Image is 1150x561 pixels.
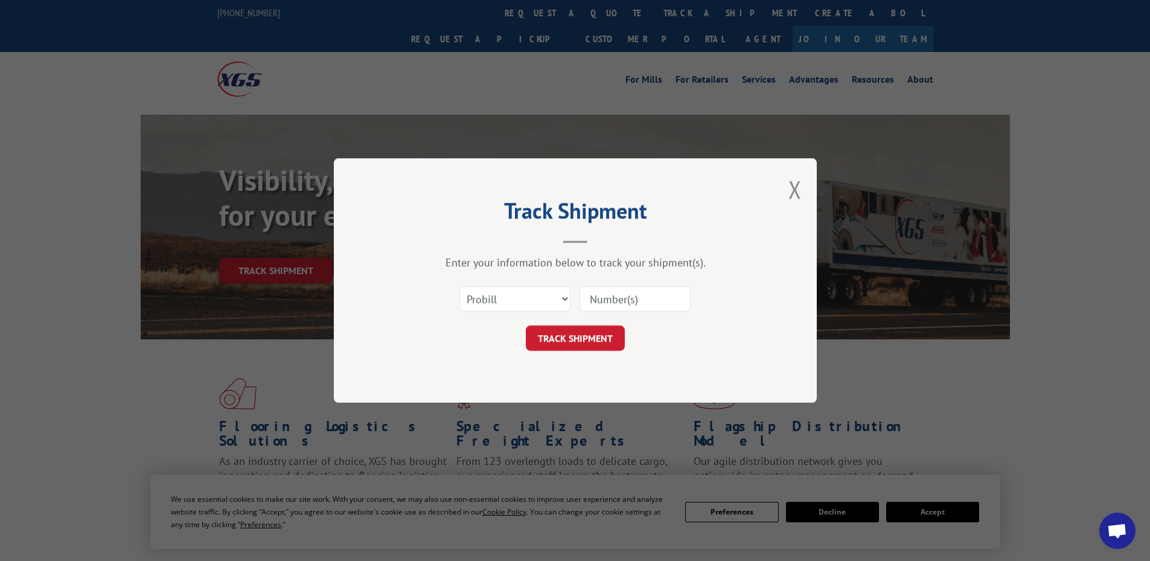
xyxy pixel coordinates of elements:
a: Open chat [1099,513,1136,549]
button: TRACK SHIPMENT [526,325,625,351]
button: Close modal [788,173,802,205]
input: Number(s) [580,286,691,312]
h2: Track Shipment [394,202,756,225]
div: Enter your information below to track your shipment(s). [394,255,756,269]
